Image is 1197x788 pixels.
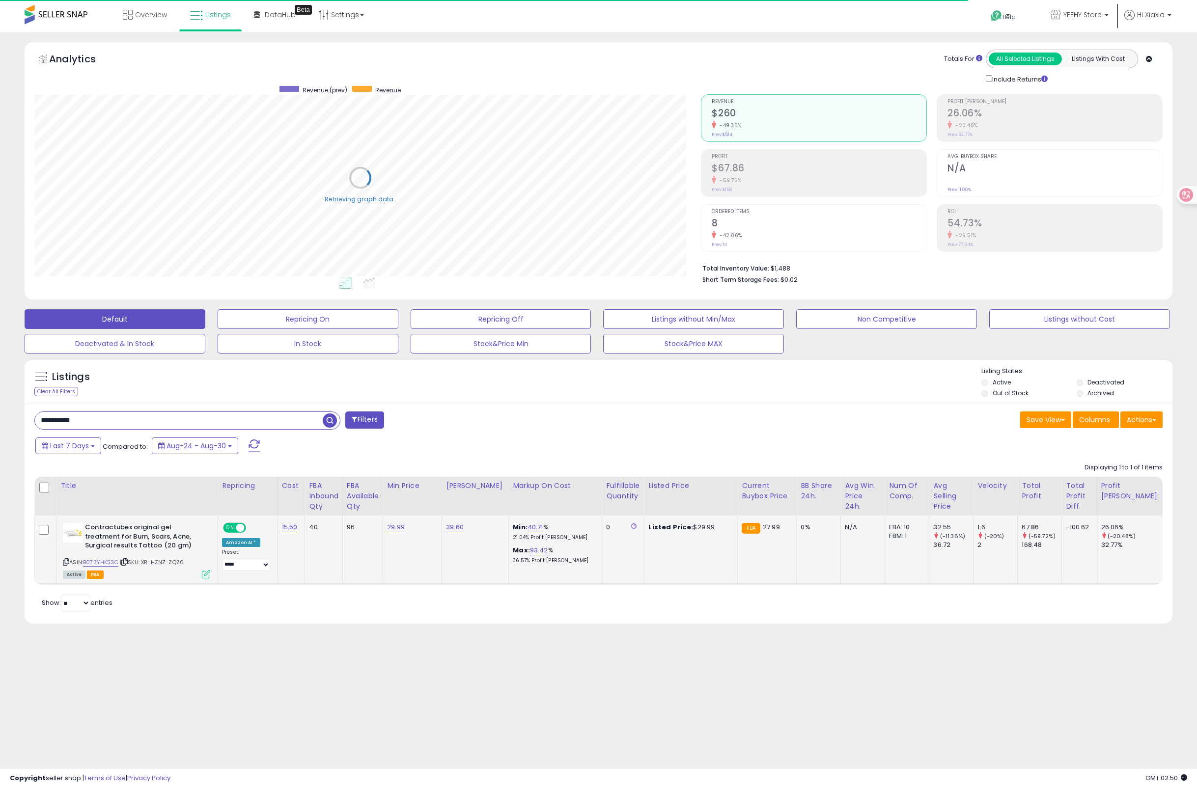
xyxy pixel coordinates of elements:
[60,481,214,491] div: Title
[952,232,976,239] small: -29.51%
[947,154,1162,160] span: Avg. Buybox Share
[606,481,640,501] div: Fulfillable Quantity
[947,209,1162,215] span: ROI
[947,242,973,247] small: Prev: 77.64%
[712,132,732,137] small: Prev: $514
[513,546,594,564] div: %
[205,10,231,20] span: Listings
[977,481,1013,491] div: Velocity
[282,522,298,532] a: 15.50
[606,523,637,532] div: 0
[446,481,504,491] div: [PERSON_NAME]
[34,387,78,396] div: Clear All Filters
[702,275,779,284] b: Short Term Storage Fees:
[1002,13,1016,21] span: Help
[1066,523,1089,532] div: -100.62
[1108,532,1136,540] small: (-20.48%)
[978,73,1059,84] div: Include Returns
[49,52,115,68] h5: Analytics
[224,524,236,532] span: ON
[152,437,238,454] button: Aug-24 - Aug-30
[1101,523,1164,532] div: 26.06%
[981,367,1172,376] p: Listing States:
[702,262,1155,273] li: $1,488
[513,481,598,491] div: Markup on Cost
[947,99,1162,105] span: Profit [PERSON_NAME]
[801,523,833,532] div: 0%
[1029,532,1056,540] small: (-59.72%)
[702,264,769,272] b: Total Inventory Value:
[889,481,925,501] div: Num of Comp.
[944,54,982,64] div: Totals For
[947,132,973,137] small: Prev: 32.77%
[63,571,85,579] span: All listings currently available for purchase on Amazon
[933,481,969,512] div: Avg Selling Price
[1087,378,1124,386] label: Deactivated
[933,541,973,549] div: 36.72
[513,522,528,532] b: Min:
[977,541,1017,549] div: 2
[245,524,260,532] span: OFF
[648,523,730,532] div: $29.99
[1020,411,1071,428] button: Save View
[712,154,926,160] span: Profit
[990,10,1002,22] i: Get Help
[742,523,760,534] small: FBA
[1087,389,1114,397] label: Archived
[716,177,742,184] small: -59.72%
[530,545,548,555] a: 93.42
[309,523,335,532] div: 40
[35,437,101,454] button: Last 7 Days
[712,217,926,231] h2: 8
[993,389,1029,397] label: Out of Stock
[222,538,260,547] div: Amazon AI *
[845,481,881,512] div: Avg Win Price 24h.
[716,122,742,129] small: -49.36%
[218,309,398,329] button: Repricing On
[345,411,384,429] button: Filters
[87,571,104,579] span: FBA
[25,334,205,353] button: Deactivated & In Stock
[984,532,1004,540] small: (-20%)
[780,275,798,284] span: $0.02
[933,523,973,532] div: 32.55
[120,558,184,566] span: | SKU: XR-HZNZ-ZQZ6
[513,534,594,541] p: 21.04% Profit [PERSON_NAME]
[411,334,591,353] button: Stock&Price Min
[712,163,926,176] h2: $67.86
[295,5,312,15] div: Tooltip anchor
[1120,411,1163,428] button: Actions
[1066,481,1092,512] div: Total Profit Diff.
[801,481,836,501] div: BB Share 24h.
[103,442,148,451] span: Compared to:
[648,481,733,491] div: Listed Price
[989,53,1062,65] button: All Selected Listings
[513,523,594,541] div: %
[977,523,1017,532] div: 1.6
[513,545,530,555] b: Max:
[947,108,1162,121] h2: 26.06%
[42,598,112,607] span: Show: entries
[509,477,602,516] th: The percentage added to the cost of goods (COGS) that forms the calculator for Min & Max prices.
[1022,523,1061,532] div: 67.86
[446,522,464,532] a: 39.60
[222,481,274,491] div: Repricing
[796,309,977,329] button: Non Competitive
[742,481,792,501] div: Current Buybox Price
[1085,463,1163,472] div: Displaying 1 to 1 of 1 items
[1022,481,1058,501] div: Total Profit
[83,558,118,567] a: B073YHKS3C
[85,523,204,553] b: Contractubex original gel treatment for Burn, Scars, Acne, Surgical results Tattoo (20 gm)
[387,522,405,532] a: 29.99
[347,523,375,532] div: 96
[712,99,926,105] span: Revenue
[513,557,594,564] p: 36.57% Profit [PERSON_NAME]
[603,334,784,353] button: Stock&Price MAX
[952,122,978,129] small: -20.48%
[63,523,210,577] div: ASIN:
[1061,53,1135,65] button: Listings With Cost
[282,481,301,491] div: Cost
[889,523,921,532] div: FBA: 10
[947,217,1162,231] h2: 54.73%
[1079,415,1110,425] span: Columns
